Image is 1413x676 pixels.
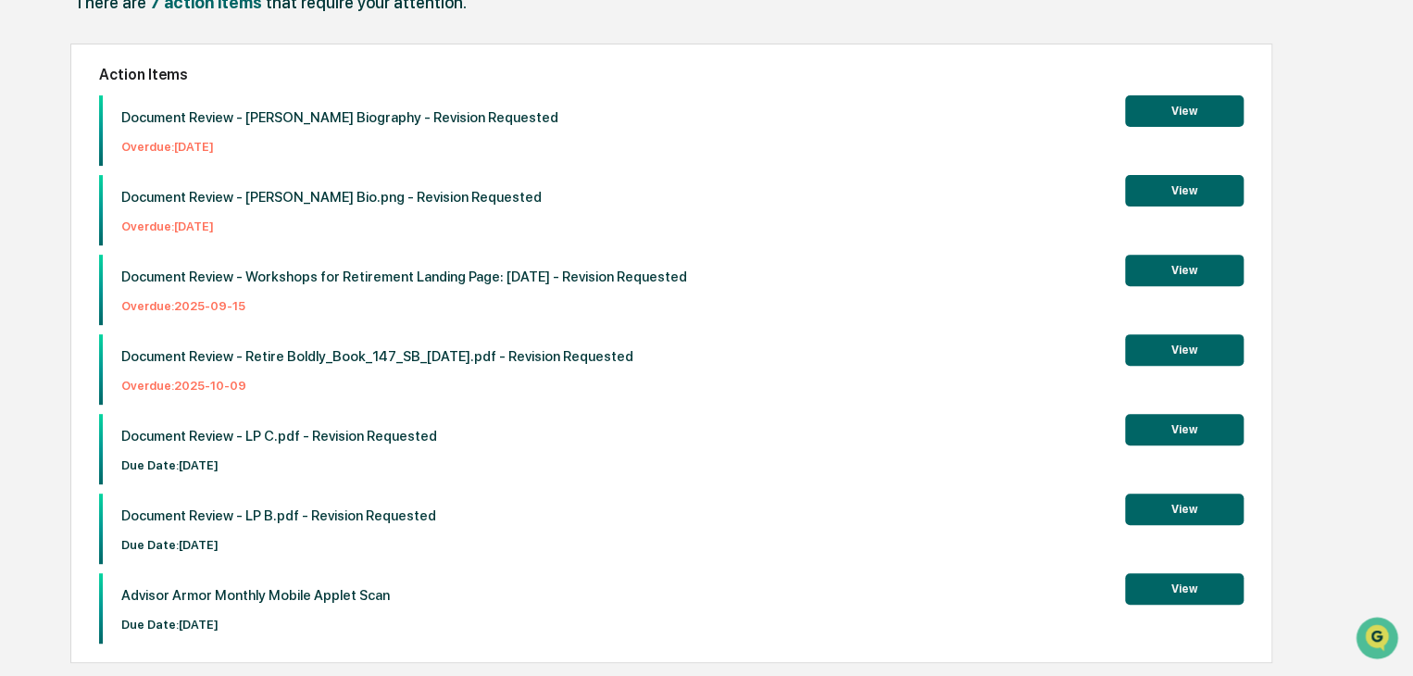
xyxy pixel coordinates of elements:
[99,66,1244,83] h2: Action Items
[1125,499,1244,517] a: View
[1125,419,1244,437] a: View
[37,269,117,287] span: Data Lookup
[1125,573,1244,605] button: View
[63,142,304,160] div: Start new chat
[1125,175,1244,207] button: View
[1125,95,1244,127] button: View
[19,142,52,175] img: 1746055101610-c473b297-6a78-478c-a979-82029cc54cd1
[1125,340,1244,357] a: View
[11,226,127,259] a: 🖐️Preclearance
[121,618,390,632] p: Due Date: [DATE]
[1125,334,1244,366] button: View
[127,226,237,259] a: 🗄️Attestations
[121,458,437,472] p: Due Date: [DATE]
[121,219,542,233] p: Overdue: [DATE]
[1125,579,1244,596] a: View
[121,538,436,552] p: Due Date: [DATE]
[131,313,224,328] a: Powered byPylon
[121,379,633,393] p: Overdue: 2025-10-09
[121,507,436,524] p: Document Review - LP B.pdf - Revision Requested
[121,269,687,285] p: Document Review - Workshops for Retirement Landing Page: [DATE] - Revision Requested
[19,39,337,69] p: How can we help?
[121,140,558,154] p: Overdue: [DATE]
[134,235,149,250] div: 🗄️
[184,314,224,328] span: Pylon
[1125,414,1244,445] button: View
[121,189,542,206] p: Document Review - [PERSON_NAME] Bio.png - Revision Requested
[153,233,230,252] span: Attestations
[1354,615,1404,665] iframe: Open customer support
[11,261,124,294] a: 🔎Data Lookup
[1125,494,1244,525] button: View
[37,233,119,252] span: Preclearance
[315,147,337,169] button: Start new chat
[1125,255,1244,286] button: View
[19,235,33,250] div: 🖐️
[121,348,633,365] p: Document Review - Retire Boldly_Book_147_SB_[DATE].pdf - Revision Requested
[121,428,437,444] p: Document Review - LP C.pdf - Revision Requested
[63,160,234,175] div: We're available if you need us!
[1125,181,1244,198] a: View
[121,109,558,126] p: Document Review - [PERSON_NAME] Biography - Revision Requested
[1125,260,1244,278] a: View
[121,587,390,604] p: Advisor Armor Monthly Mobile Applet Scan
[19,270,33,285] div: 🔎
[121,299,687,313] p: Overdue: 2025-09-15
[1125,101,1244,119] a: View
